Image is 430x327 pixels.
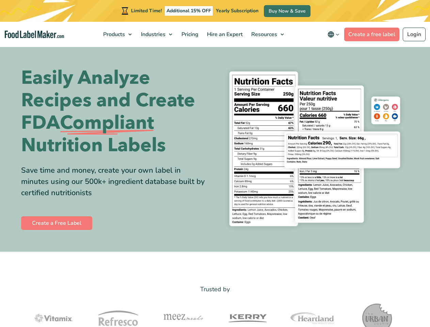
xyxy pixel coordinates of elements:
span: Resources [249,31,278,38]
span: Yearly Subscription [216,7,258,14]
a: Products [99,22,135,47]
a: Resources [247,22,287,47]
a: Buy Now & Save [264,5,310,17]
p: Trusted by [21,284,409,294]
span: Industries [139,31,166,38]
span: Hire an Expert [205,31,243,38]
div: Save time and money, create your own label in minutes using our 500k+ ingredient database built b... [21,165,210,199]
span: Products [101,31,126,38]
span: Limited Time! [131,7,162,14]
span: Compliant [60,112,154,134]
span: Additional 15% OFF [165,6,213,16]
a: Create a Free Label [21,216,92,230]
h1: Easily Analyze Recipes and Create FDA Nutrition Labels [21,67,210,157]
a: Pricing [177,22,201,47]
a: Hire an Expert [203,22,245,47]
a: Login [403,28,426,41]
a: Create a free label [344,28,399,41]
a: Industries [137,22,176,47]
span: Pricing [179,31,199,38]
